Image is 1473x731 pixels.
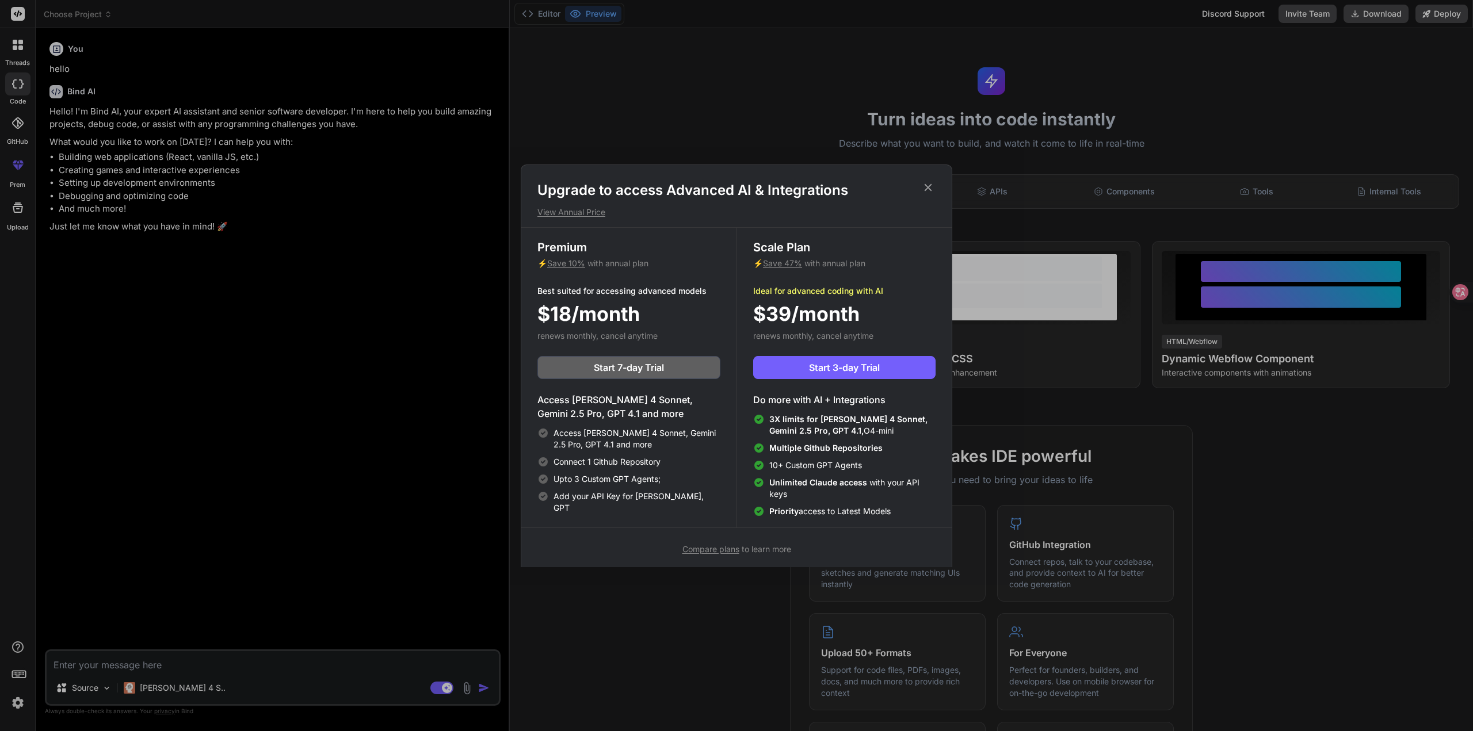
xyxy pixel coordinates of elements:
h1: Upgrade to access Advanced AI & Integrations [537,181,936,200]
span: Compare plans [682,544,739,554]
span: Connect 1 Github Repository [554,456,661,468]
span: Start 7-day Trial [594,361,664,374]
span: Multiple Github Repositories [769,443,883,453]
span: to learn more [682,544,791,554]
span: renews monthly, cancel anytime [753,331,873,340]
h4: Do more with AI + Integrations [753,393,936,407]
p: ⚡ with annual plan [537,258,720,269]
h4: Access [PERSON_NAME] 4 Sonnet, Gemini 2.5 Pro, GPT 4.1 and more [537,393,720,420]
h3: Premium [537,239,720,255]
span: O4-mini [769,414,936,437]
span: Unlimited Claude access [769,477,869,487]
span: renews monthly, cancel anytime [537,331,658,340]
span: Add your API Key for [PERSON_NAME], GPT [554,491,720,514]
span: $39/month [753,299,860,328]
span: 3X limits for [PERSON_NAME] 4 Sonnet, Gemini 2.5 Pro, GPT 4.1, [769,414,928,435]
span: Save 47% [763,258,802,268]
p: ⚡ with annual plan [753,258,936,269]
span: Start 3-day Trial [809,361,880,374]
p: Best suited for accessing advanced models [537,285,720,297]
span: 10+ Custom GPT Agents [769,460,862,471]
h3: Scale Plan [753,239,936,255]
span: Upto 3 Custom GPT Agents; [554,473,661,485]
span: Save 10% [547,258,585,268]
span: Priority [769,506,799,516]
button: Start 3-day Trial [753,356,936,379]
span: Access [PERSON_NAME] 4 Sonnet, Gemini 2.5 Pro, GPT 4.1 and more [554,427,720,450]
p: Ideal for advanced coding with AI [753,285,936,297]
button: Start 7-day Trial [537,356,720,379]
p: View Annual Price [537,206,936,218]
span: access to Latest Models [769,506,891,517]
span: $18/month [537,299,640,328]
span: with your API keys [769,477,936,500]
